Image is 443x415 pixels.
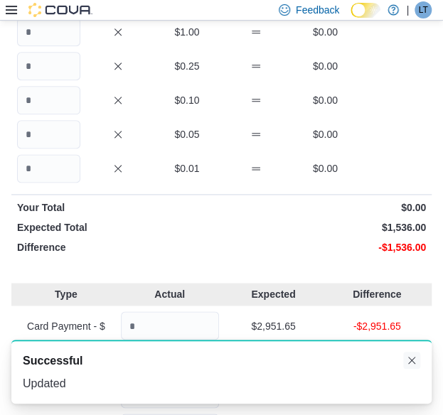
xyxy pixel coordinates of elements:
p: -$2,951.65 [328,318,426,333]
input: Quantity [121,311,219,340]
p: Your Total [17,200,219,215]
p: $1,536.00 [225,220,427,235]
p: $0.00 [294,59,357,73]
div: Notification [23,352,420,370]
p: $0.00 [294,93,357,107]
span: Successful [23,352,82,370]
span: LT [418,1,427,18]
input: Quantity [17,86,80,114]
p: $0.10 [155,93,218,107]
input: Quantity [17,120,80,149]
p: Type [17,287,115,301]
p: Actual [121,287,219,301]
p: Expected Total [17,220,219,235]
div: Lisa Taylor [415,1,432,18]
p: $0.01 [155,161,218,176]
p: | [406,1,409,18]
input: Quantity [17,154,80,183]
img: Cova [28,3,92,17]
p: $0.25 [155,59,218,73]
p: Expected [225,287,323,301]
p: $0.00 [294,127,357,141]
p: $2,951.65 [225,318,323,333]
button: Dismiss toast [403,352,420,369]
input: Quantity [17,18,80,46]
p: $1.00 [155,25,218,39]
p: $0.05 [155,127,218,141]
p: $0.00 [294,25,357,39]
span: Feedback [296,3,339,17]
p: Difference [17,240,219,254]
input: Dark Mode [351,3,380,18]
input: Quantity [17,52,80,80]
div: Updated [23,375,420,392]
p: $0.00 [294,161,357,176]
p: $0.00 [225,200,427,215]
p: -$1,536.00 [225,240,427,254]
p: Difference [328,287,426,301]
p: Card Payment - $ [17,318,115,333]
